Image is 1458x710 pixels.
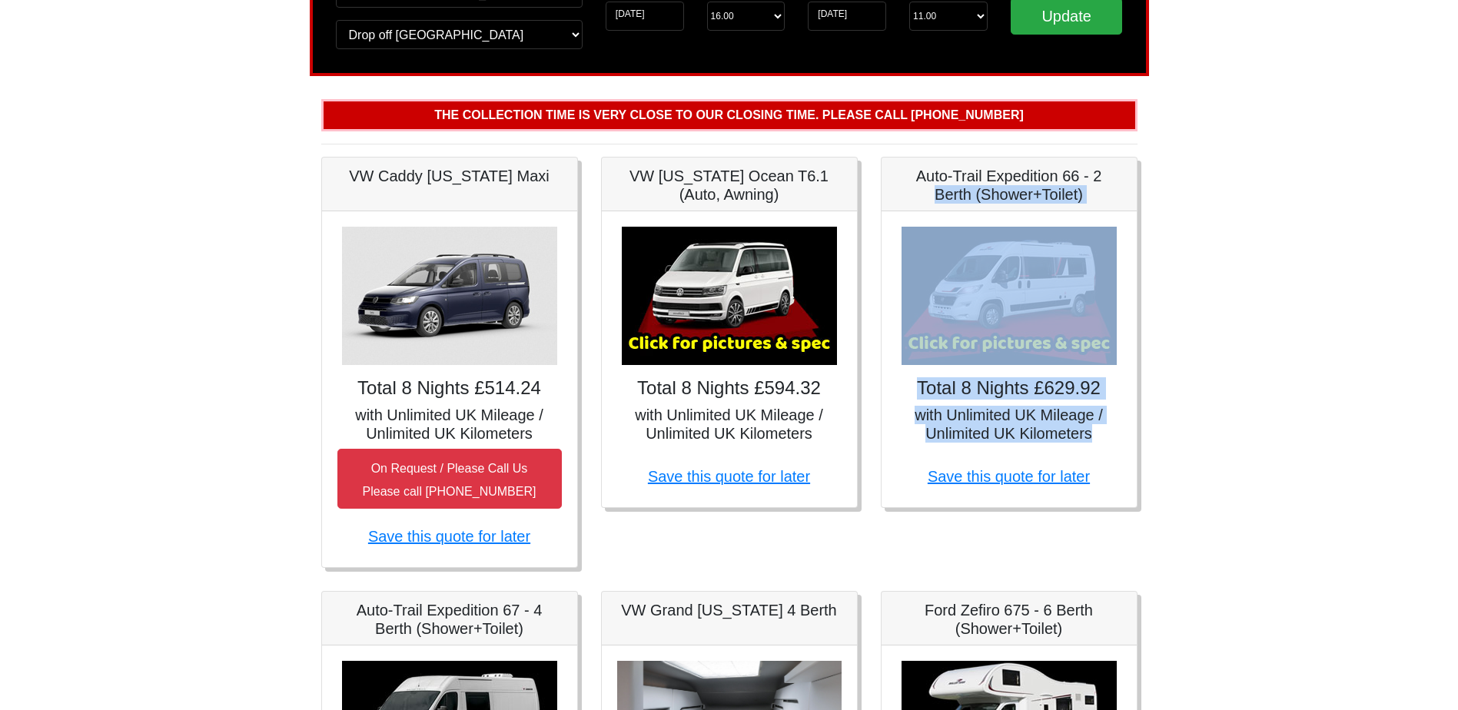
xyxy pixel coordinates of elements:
[897,377,1121,400] h4: Total 8 Nights £629.92
[337,406,562,443] h5: with Unlimited UK Mileage / Unlimited UK Kilometers
[342,227,557,365] img: VW Caddy California Maxi
[897,406,1121,443] h5: with Unlimited UK Mileage / Unlimited UK Kilometers
[617,406,842,443] h5: with Unlimited UK Mileage / Unlimited UK Kilometers
[897,601,1121,638] h5: Ford Zefiro 675 - 6 Berth (Shower+Toilet)
[617,601,842,619] h5: VW Grand [US_STATE] 4 Berth
[434,108,1024,121] b: The collection time is very close to our closing time. Please call [PHONE_NUMBER]
[606,2,684,31] input: Start Date
[617,377,842,400] h4: Total 8 Nights £594.32
[337,449,562,509] button: On Request / Please Call UsPlease call [PHONE_NUMBER]
[617,167,842,204] h5: VW [US_STATE] Ocean T6.1 (Auto, Awning)
[808,2,886,31] input: Return Date
[622,227,837,365] img: VW California Ocean T6.1 (Auto, Awning)
[337,377,562,400] h4: Total 8 Nights £514.24
[897,167,1121,204] h5: Auto-Trail Expedition 66 - 2 Berth (Shower+Toilet)
[337,601,562,638] h5: Auto-Trail Expedition 67 - 4 Berth (Shower+Toilet)
[368,528,530,545] a: Save this quote for later
[363,462,536,498] small: On Request / Please Call Us Please call [PHONE_NUMBER]
[648,468,810,485] a: Save this quote for later
[902,227,1117,365] img: Auto-Trail Expedition 66 - 2 Berth (Shower+Toilet)
[337,167,562,185] h5: VW Caddy [US_STATE] Maxi
[928,468,1090,485] a: Save this quote for later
